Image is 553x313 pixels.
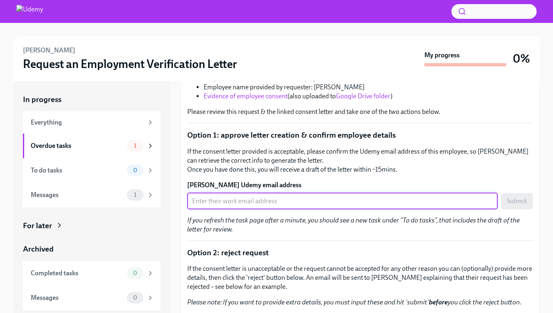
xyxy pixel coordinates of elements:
span: 1 [129,192,141,198]
label: [PERSON_NAME] Udemy email address [187,181,533,190]
a: Archived [23,244,161,254]
a: To do tasks0 [23,158,161,183]
a: Evidence of employee consent [204,92,288,100]
a: Completed tasks0 [23,261,161,286]
div: To do tasks [31,166,124,175]
a: Messages1 [23,183,161,207]
h3: 0% [513,51,530,66]
li: Employee name provided by requester: [PERSON_NAME] [204,83,533,92]
p: Please review this request & the linked consent letter and take one of the two actions below. [187,107,533,116]
p: Option 2: reject request [187,247,533,258]
a: Everything [23,111,161,134]
a: Overdue tasks1 [23,134,161,158]
h6: [PERSON_NAME] [23,46,75,55]
p: . [187,298,533,307]
p: If the consent letter provided is acceptable, please confirm the Udemy email address of this empl... [187,147,533,174]
a: For later [23,220,161,231]
input: Enter their work email address [187,193,498,209]
strong: My progress [424,51,460,60]
span: 1 [129,143,141,149]
a: Google Drive folder [336,92,390,100]
div: For later [23,220,52,231]
strong: before [429,298,448,306]
p: If the consent letter is unacceptable or the request cannot be accepted for any other reason you ... [187,264,533,291]
span: 0 [128,295,142,301]
a: In progress [23,94,161,105]
span: 0 [128,270,142,276]
span: 0 [128,167,142,173]
a: Messages0 [23,286,161,310]
div: Overdue tasks [31,141,124,150]
p: Option 1: approve letter creation & confirm employee details [187,130,533,141]
div: Everything [31,118,143,127]
em: If you refresh the task page after a minute, you should see a new task under "To do tasks", that ... [187,216,520,233]
img: Udemy [16,5,43,18]
div: Messages [31,191,124,200]
li: (also uploaded to ) [204,92,533,101]
div: Completed tasks [31,269,124,278]
em: Please note: If you want to provide extra details, you must input these and hit 'submit' you clic... [187,298,520,306]
div: Messages [31,293,124,302]
h3: Request an Employment Verification Letter [23,57,237,71]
